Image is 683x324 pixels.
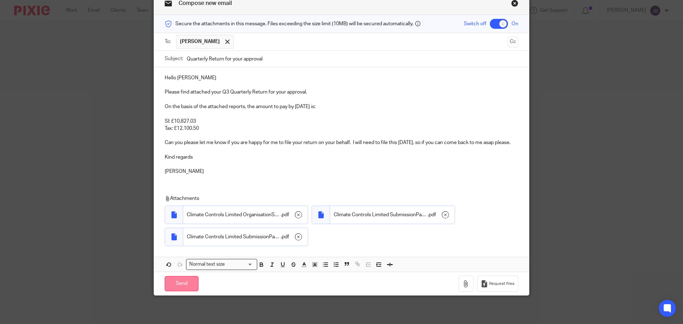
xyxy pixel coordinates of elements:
p: Please find attached your Q3 Quarterly Return for your approval. [165,89,518,96]
span: Switch off [464,20,486,27]
p: On the basis of the attached reports, the amount to pay by [DATE] is: [165,103,518,110]
span: Secure the attachments in this message. Files exceeding the size limit (10MB) will be secured aut... [175,20,413,27]
button: Request files [477,276,518,292]
p: [PERSON_NAME] [165,168,518,175]
span: Compose new email [179,0,232,6]
input: Search for option [227,261,253,268]
label: To: [165,38,173,45]
p: Hello [PERSON_NAME] [165,74,518,81]
span: Climate Controls Limited SubmissionPaymentSummaryGuernseySocial[DATE] [334,211,428,218]
input: Send [165,276,198,291]
div: . [183,228,308,246]
button: Cc [508,37,518,47]
span: pdf [429,211,436,218]
p: SI: £10,827.03 [165,118,518,125]
span: Request files [489,281,514,287]
div: . [330,206,455,224]
label: Subject: [165,55,183,62]
div: Search for option [186,259,257,270]
p: Tax: £12,100.50 [165,125,518,132]
span: Climate Controls Limited OrganisationSubmissionSummary[DATE] [187,211,281,218]
span: Climate Controls Limited SubmissionPaymentSummaryTax[DATE] (1) [187,233,281,240]
span: Normal text size [188,261,227,268]
span: On [512,20,518,27]
span: [PERSON_NAME] [180,38,220,45]
p: Kind regards [165,154,518,161]
div: . [183,206,308,224]
span: pdf [282,211,289,218]
p: Attachments [165,195,508,202]
p: Can you please let me know if you are happy for me to file your return on your behalf. I will nee... [165,139,518,146]
span: pdf [282,233,289,240]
